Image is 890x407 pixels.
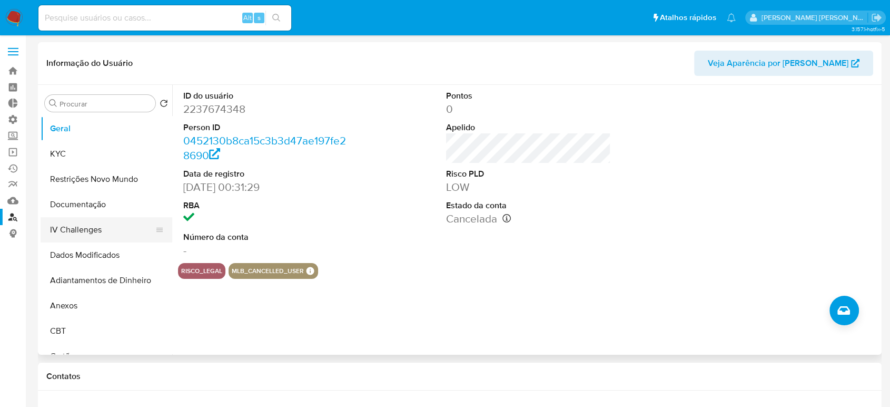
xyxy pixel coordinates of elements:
button: IV Challenges [41,217,164,243]
h1: Informação do Usuário [46,58,133,69]
button: KYC [41,141,172,167]
dt: Data de registro [183,168,348,180]
span: Veja Aparência por [PERSON_NAME] [708,51,848,76]
dd: - [183,243,348,258]
dt: Pontos [446,90,611,102]
dd: 0 [446,102,611,117]
p: sabrina.lima@mercadopago.com.br [762,13,868,23]
a: 0452130b8ca15c3b3d47ae197fe28690 [183,133,346,163]
span: Alt [243,13,252,23]
button: Restrições Novo Mundo [41,167,172,192]
dt: RBA [183,200,348,211]
button: Procurar [49,99,57,108]
dt: ID do usuário [183,90,348,102]
button: risco_legal [181,269,222,273]
button: Anexos [41,293,172,318]
button: mlb_cancelled_user [232,269,304,273]
button: Adiantamentos de Dinheiro [41,268,172,293]
input: Procurar [60,99,151,109]
span: Atalhos rápidos [660,12,716,23]
button: Retornar ao pedido padrão [160,99,168,111]
button: Cartões [41,344,172,369]
dt: Número da conta [183,231,348,243]
dt: Apelido [446,122,611,133]
h1: Contatos [46,371,873,382]
button: Geral [41,116,172,141]
dt: Risco PLD [446,168,611,180]
button: Dados Modificados [41,243,172,268]
button: search-icon [265,11,287,25]
dt: Person ID [183,122,348,133]
a: Notificações [727,13,736,22]
dd: [DATE] 00:31:29 [183,180,348,195]
dd: Cancelada [446,211,611,226]
button: CBT [41,318,172,344]
dd: 2237674348 [183,102,348,117]
button: Veja Aparência por [PERSON_NAME] [694,51,873,76]
dt: Estado da conta [446,200,611,211]
span: s [258,13,261,23]
button: Documentação [41,192,172,217]
dd: LOW [446,180,611,195]
a: Sair [871,12,882,23]
input: Pesquise usuários ou casos... [38,11,291,25]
